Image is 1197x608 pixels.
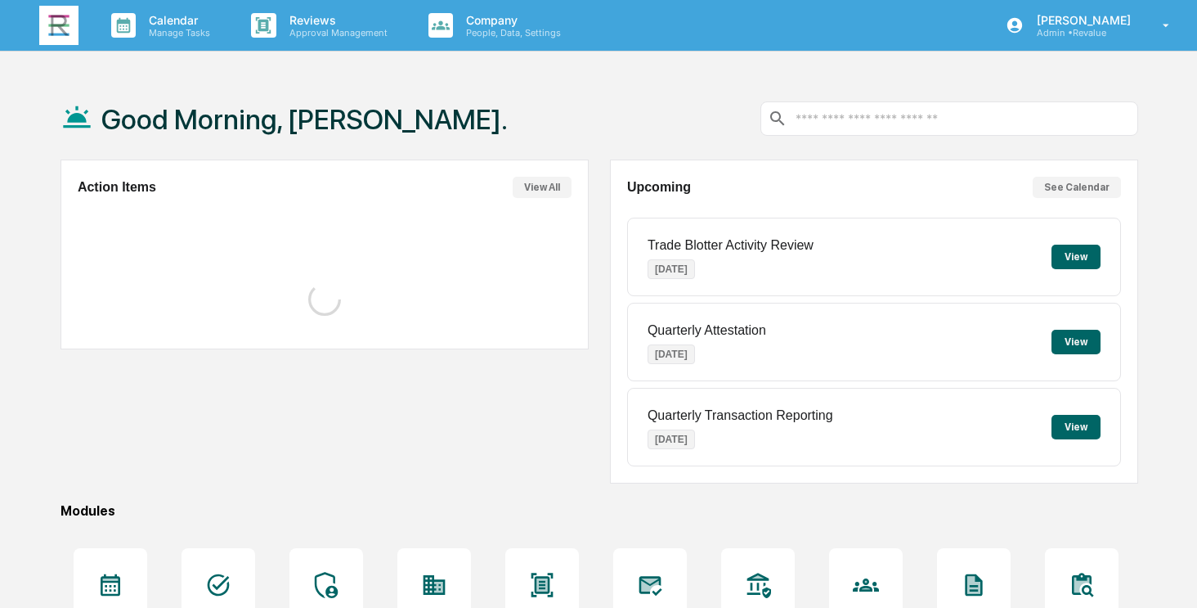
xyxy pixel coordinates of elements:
p: [DATE] [648,345,695,364]
h2: Action Items [78,180,156,195]
p: Company [453,13,569,27]
p: People, Data, Settings [453,27,569,38]
p: Quarterly Attestation [648,323,766,338]
div: Modules [61,503,1138,519]
h1: Good Morning, [PERSON_NAME]. [101,103,508,136]
p: Manage Tasks [136,27,218,38]
button: View [1051,415,1101,439]
button: View All [513,177,572,198]
button: See Calendar [1033,177,1121,198]
p: Calendar [136,13,218,27]
p: Reviews [276,13,396,27]
p: Trade Blotter Activity Review [648,238,814,253]
p: Admin • Revalue [1024,27,1139,38]
p: [PERSON_NAME] [1024,13,1139,27]
p: [DATE] [648,430,695,449]
p: Quarterly Transaction Reporting [648,408,833,423]
button: View [1051,330,1101,354]
h2: Upcoming [627,180,691,195]
img: logo [39,6,78,45]
p: Approval Management [276,27,396,38]
button: View [1051,245,1101,269]
p: [DATE] [648,259,695,279]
